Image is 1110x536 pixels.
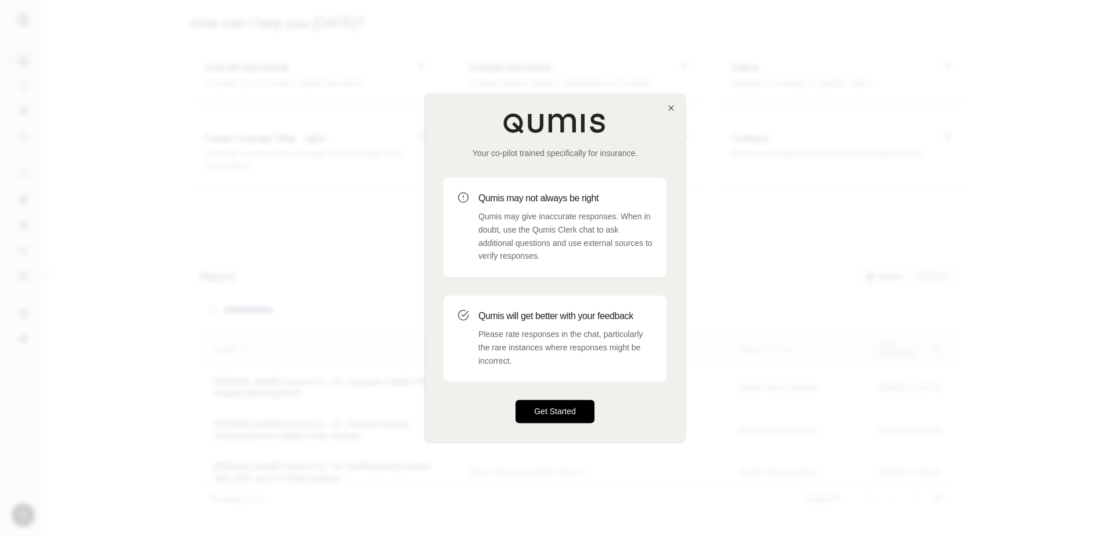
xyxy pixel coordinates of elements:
p: Your co-pilot trained specifically for insurance. [444,147,666,159]
p: Qumis may give inaccurate responses. When in doubt, use the Qumis Clerk chat to ask additional qu... [478,210,653,263]
h3: Qumis may not always be right [478,191,653,205]
img: Qumis Logo [503,113,607,133]
h3: Qumis will get better with your feedback [478,309,653,323]
button: Get Started [516,400,594,423]
p: Please rate responses in the chat, particularly the rare instances where responses might be incor... [478,328,653,367]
